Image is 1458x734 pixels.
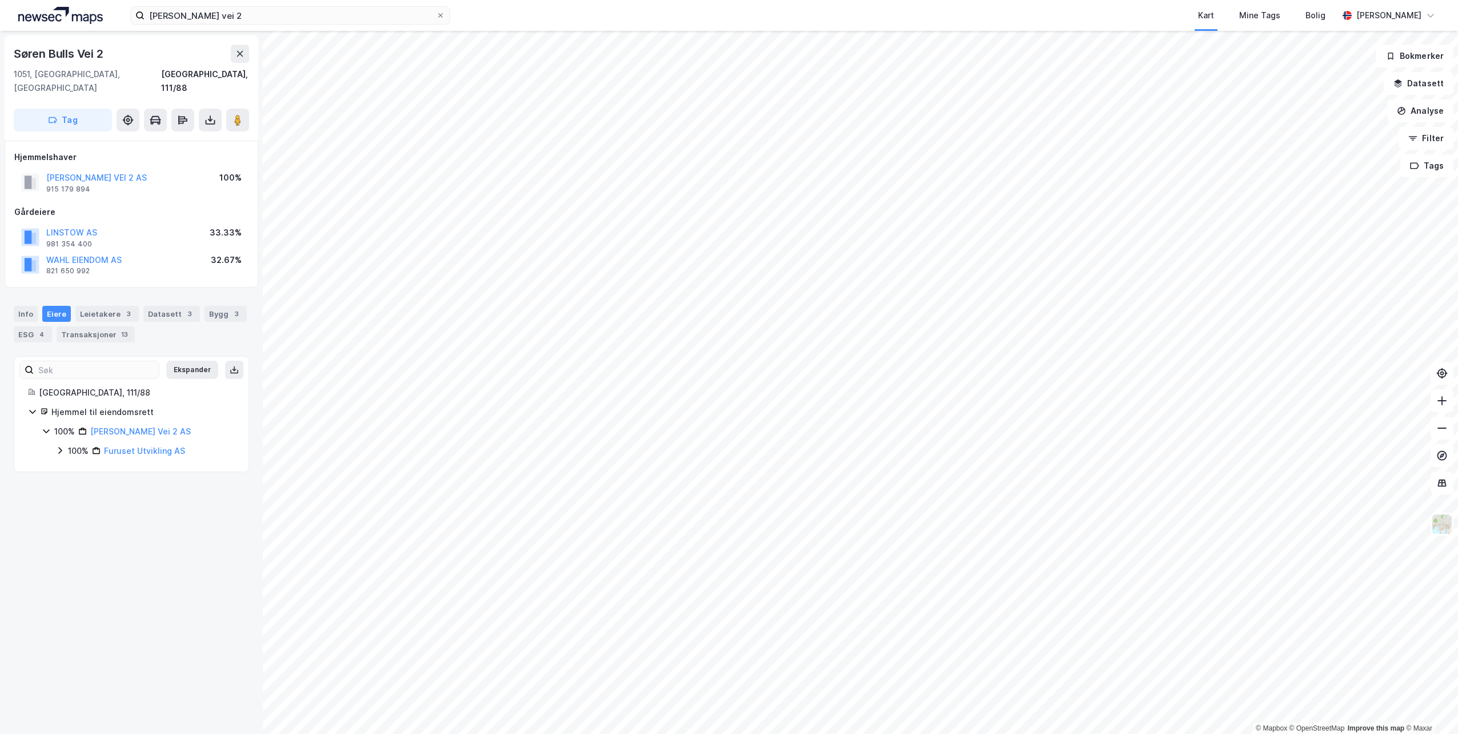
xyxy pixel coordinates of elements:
div: Kart [1198,9,1214,22]
div: 100% [54,425,75,438]
div: Mine Tags [1239,9,1280,22]
div: 821 650 992 [46,266,90,276]
div: Hjemmel til eiendomsrett [51,405,235,419]
button: Tag [14,109,112,131]
a: Furuset Utvikling AS [104,446,185,456]
button: Datasett [1384,72,1453,95]
div: Hjemmelshaver [14,150,249,164]
div: [PERSON_NAME] [1356,9,1421,22]
input: Søk [34,361,159,378]
input: Søk på adresse, matrikkel, gårdeiere, leietakere eller personer [145,7,436,24]
div: Leietakere [75,306,139,322]
div: [GEOGRAPHIC_DATA], 111/88 [161,67,249,95]
div: 981 354 400 [46,240,92,249]
div: Kontrollprogram for chat [1401,679,1458,734]
div: Eiere [42,306,71,322]
button: Ekspander [166,361,218,379]
div: 915 179 894 [46,185,90,194]
div: 3 [184,308,195,320]
div: 3 [231,308,242,320]
div: 32.67% [211,253,242,267]
div: 3 [123,308,134,320]
button: Tags [1400,154,1453,177]
img: Z [1431,513,1453,535]
div: Datasett [143,306,200,322]
div: Bygg [205,306,247,322]
iframe: Chat Widget [1401,679,1458,734]
a: Improve this map [1348,724,1404,732]
div: [GEOGRAPHIC_DATA], 111/88 [39,386,235,400]
div: Søren Bulls Vei 2 [14,45,106,63]
div: Bolig [1305,9,1325,22]
div: 13 [119,329,130,340]
div: 4 [36,329,47,340]
div: 1051, [GEOGRAPHIC_DATA], [GEOGRAPHIC_DATA] [14,67,161,95]
img: logo.a4113a55bc3d86da70a041830d287a7e.svg [18,7,103,24]
div: Info [14,306,38,322]
div: ESG [14,326,52,342]
button: Analyse [1387,99,1453,122]
div: Gårdeiere [14,205,249,219]
div: 33.33% [210,226,242,240]
a: [PERSON_NAME] Vei 2 AS [90,426,191,436]
button: Filter [1399,127,1453,150]
a: OpenStreetMap [1289,724,1345,732]
button: Bokmerker [1376,45,1453,67]
div: 100% [68,444,89,458]
div: Transaksjoner [57,326,135,342]
div: 100% [219,171,242,185]
a: Mapbox [1256,724,1287,732]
